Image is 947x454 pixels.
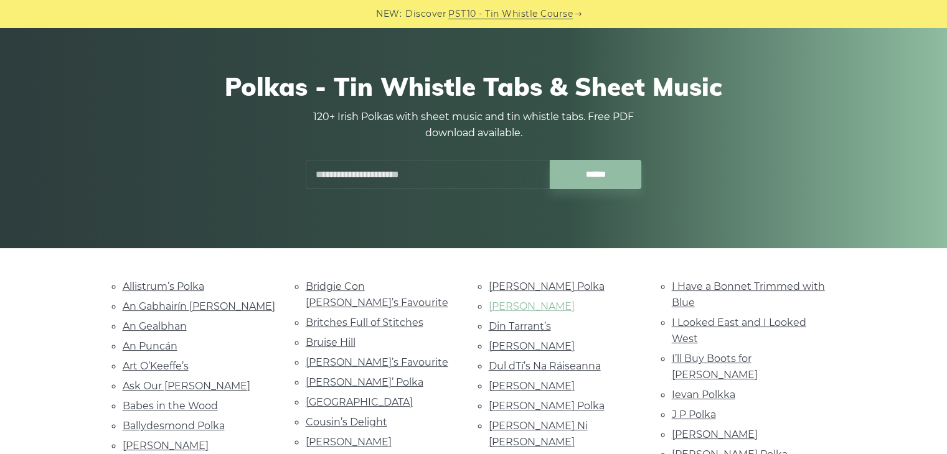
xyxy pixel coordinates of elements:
[306,416,387,428] a: Cousin’s Delight
[448,7,573,21] a: PST10 - Tin Whistle Course
[376,7,402,21] span: NEW:
[123,300,275,312] a: An Gabhairín [PERSON_NAME]
[405,7,446,21] span: Discover
[306,436,392,448] a: [PERSON_NAME]
[672,429,758,440] a: [PERSON_NAME]
[306,280,448,308] a: Bridgie Con [PERSON_NAME]’s Favourite
[489,300,575,312] a: [PERSON_NAME]
[123,320,187,332] a: An Gealbhan
[306,336,356,348] a: Bruise Hill
[123,380,250,392] a: Ask Our [PERSON_NAME]
[489,280,605,292] a: [PERSON_NAME] Polka
[306,109,642,141] p: 120+ Irish Polkas with sheet music and tin whistle tabs. Free PDF download available.
[123,280,204,292] a: Allistrum’s Polka
[672,280,825,308] a: I Have a Bonnet Trimmed with Blue
[306,356,448,368] a: [PERSON_NAME]’s Favourite
[489,360,601,372] a: Dul dTí’s Na Ráiseanna
[306,376,423,388] a: [PERSON_NAME]’ Polka
[489,320,551,332] a: Din Tarrant’s
[489,340,575,352] a: [PERSON_NAME]
[672,389,735,401] a: Ievan Polkka
[489,420,588,448] a: [PERSON_NAME] Ni [PERSON_NAME]
[123,420,225,432] a: Ballydesmond Polka
[123,360,189,372] a: Art O’Keeffe’s
[306,317,423,328] a: Britches Full of Stitches
[123,340,177,352] a: An Puncán
[123,72,825,101] h1: Polkas - Tin Whistle Tabs & Sheet Music
[672,317,806,345] a: I Looked East and I Looked West
[489,400,605,412] a: [PERSON_NAME] Polka
[672,409,716,420] a: J P Polka
[489,380,575,392] a: [PERSON_NAME]
[306,396,413,408] a: [GEOGRAPHIC_DATA]
[123,400,218,412] a: Babes in the Wood
[672,353,758,381] a: I’ll Buy Boots for [PERSON_NAME]
[123,440,209,452] a: [PERSON_NAME]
